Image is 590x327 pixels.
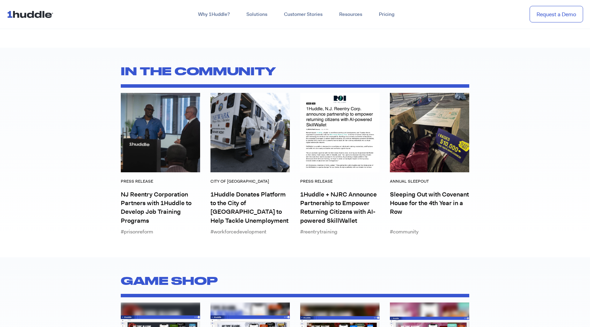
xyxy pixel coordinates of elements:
[300,179,333,184] a: Press Release
[390,179,429,184] a: Annual Sleepout
[7,8,56,21] img: ...
[300,228,380,235] p: #reentrytraining
[121,190,191,225] a: NJ Reentry Corporation Partners with 1Huddle to Develop Job Training Programs
[276,8,331,21] a: Customer Stories
[390,228,469,235] p: #community
[121,228,200,235] p: #prisonreform
[331,8,371,21] a: Resources
[121,271,469,290] h2: Game Shop
[390,190,469,216] a: Sleeping Out with Covenant House for the 4th Year in a Row
[121,179,153,184] a: Press Release
[371,8,403,21] a: Pricing
[210,228,290,235] p: #workforcedevelopment
[300,190,377,225] a: 1Huddle + NJRC Announce Partnership to Empower Returning Citizens with AI-powered SkillWallet
[210,190,288,225] a: 1Huddle Donates Platform to the City of [GEOGRAPHIC_DATA] to Help Tackle Unemployment
[238,8,276,21] a: Solutions
[530,6,583,23] a: Request a Demo
[210,179,269,184] a: City of [GEOGRAPHIC_DATA]
[121,61,469,81] h2: In the community
[190,8,238,21] a: Why 1Huddle?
